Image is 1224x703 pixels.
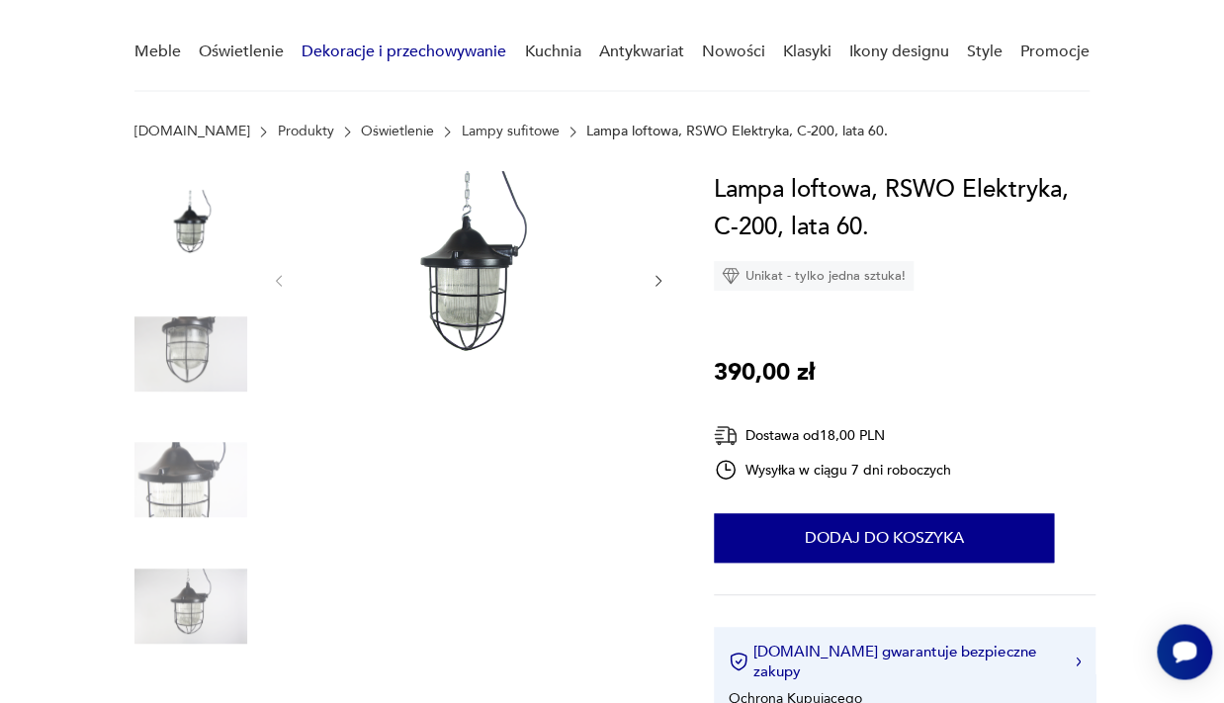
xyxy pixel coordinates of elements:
a: Lampy sufitowe [462,124,560,139]
a: Klasyki [783,14,831,90]
p: Lampa loftowa, RSWO Elektryka, C-200, lata 60. [586,124,888,139]
img: Zdjęcie produktu Lampa loftowa, RSWO Elektryka, C-200, lata 60. [134,298,247,410]
a: Ikony designu [849,14,949,90]
img: Ikona diamentu [722,267,740,285]
a: Dekoracje i przechowywanie [302,14,506,90]
a: Nowości [701,14,764,90]
img: Zdjęcie produktu Lampa loftowa, RSWO Elektryka, C-200, lata 60. [134,423,247,536]
h1: Lampa loftowa, RSWO Elektryka, C-200, lata 60. [714,171,1095,246]
a: Oświetlenie [361,124,434,139]
img: Ikona certyfikatu [729,652,748,671]
div: Wysyłka w ciągu 7 dni roboczych [714,458,951,482]
a: Produkty [278,124,334,139]
a: [DOMAIN_NAME] [134,124,250,139]
img: Ikona strzałki w prawo [1076,657,1082,666]
a: Promocje [1020,14,1090,90]
img: Zdjęcie produktu Lampa loftowa, RSWO Elektryka, C-200, lata 60. [134,550,247,662]
button: Dodaj do koszyka [714,513,1054,563]
div: Dostawa od 18,00 PLN [714,423,951,448]
a: Meble [134,14,181,90]
a: Oświetlenie [199,14,284,90]
button: [DOMAIN_NAME] gwarantuje bezpieczne zakupy [729,642,1081,681]
img: Zdjęcie produktu Lampa loftowa, RSWO Elektryka, C-200, lata 60. [134,171,247,284]
div: Unikat - tylko jedna sztuka! [714,261,914,291]
a: Kuchnia [524,14,580,90]
img: Zdjęcie produktu Lampa loftowa, RSWO Elektryka, C-200, lata 60. [307,171,631,387]
p: 390,00 zł [714,354,815,392]
img: Ikona dostawy [714,423,738,448]
a: Antykwariat [598,14,683,90]
iframe: Smartsupp widget button [1157,624,1212,679]
a: Style [967,14,1003,90]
